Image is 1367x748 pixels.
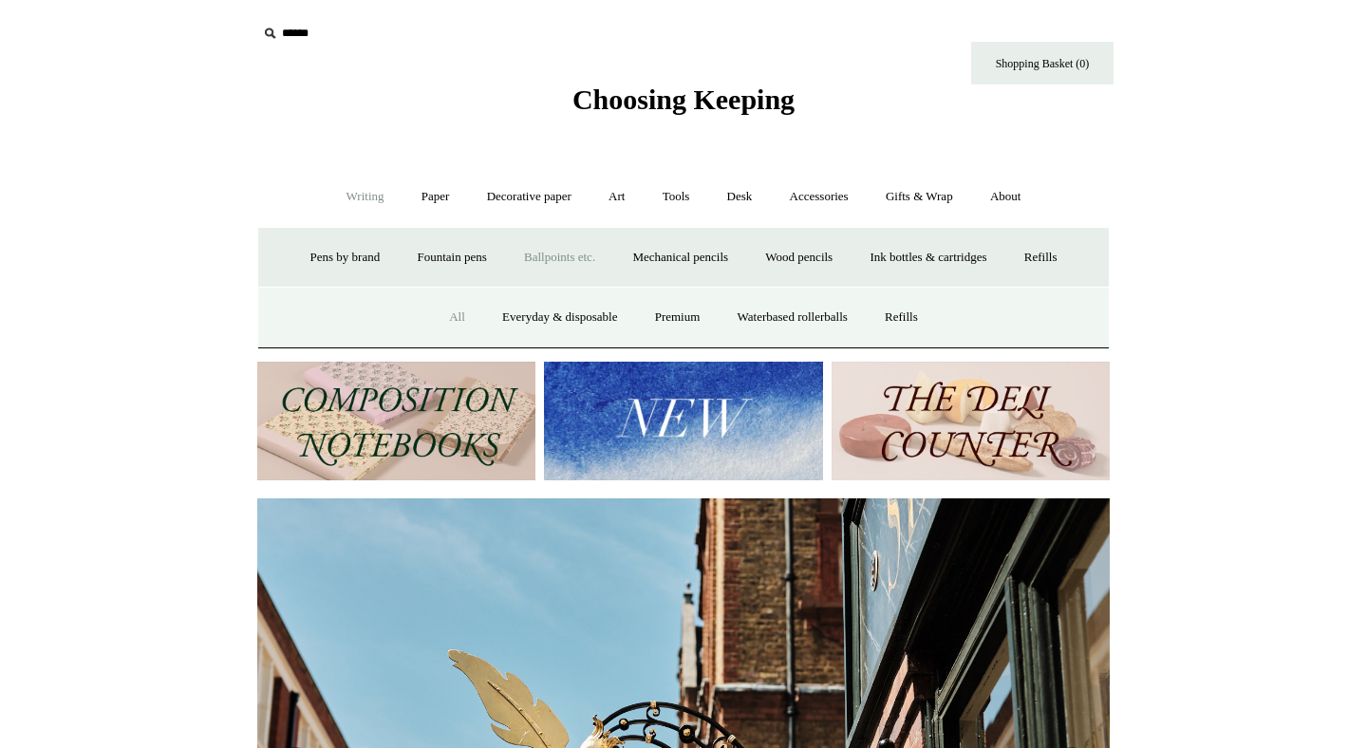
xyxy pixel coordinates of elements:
[485,292,634,343] a: Everyday & disposable
[868,292,935,343] a: Refills
[852,233,1003,283] a: Ink bottles & cartridges
[869,172,970,222] a: Gifts & Wrap
[507,233,612,283] a: Ballpoints etc.
[832,362,1110,480] img: The Deli Counter
[293,233,398,283] a: Pens by brand
[329,172,402,222] a: Writing
[591,172,642,222] a: Art
[470,172,589,222] a: Decorative paper
[432,292,482,343] a: All
[773,172,866,222] a: Accessories
[721,292,865,343] a: Waterbased rollerballs
[973,172,1039,222] a: About
[257,362,535,480] img: 202302 Composition ledgers.jpg__PID:69722ee6-fa44-49dd-a067-31375e5d54ec
[615,233,745,283] a: Mechanical pencils
[748,233,850,283] a: Wood pencils
[572,99,795,112] a: Choosing Keeping
[710,172,770,222] a: Desk
[400,233,503,283] a: Fountain pens
[971,42,1114,84] a: Shopping Basket (0)
[638,292,718,343] a: Premium
[646,172,707,222] a: Tools
[544,362,822,480] img: New.jpg__PID:f73bdf93-380a-4a35-bcfe-7823039498e1
[404,172,467,222] a: Paper
[572,84,795,115] span: Choosing Keeping
[1007,233,1075,283] a: Refills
